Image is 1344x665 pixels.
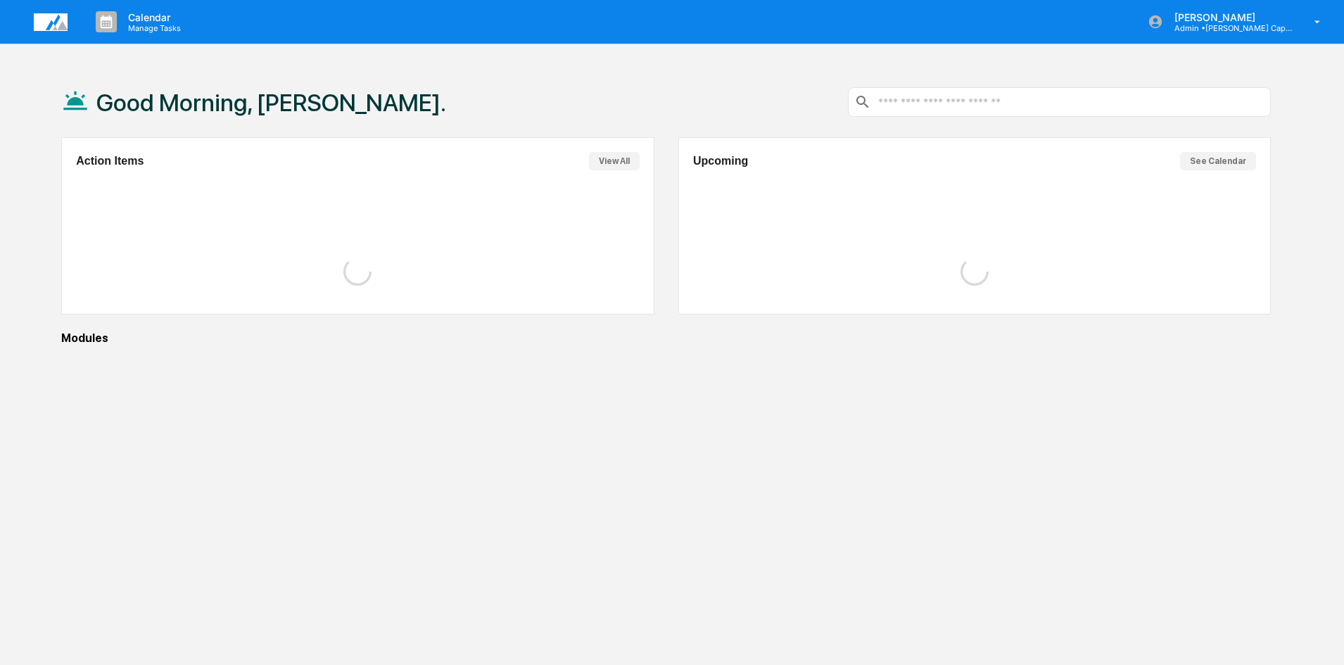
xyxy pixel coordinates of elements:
p: Admin • [PERSON_NAME] Capital Management [1163,23,1294,33]
p: [PERSON_NAME] [1163,11,1294,23]
p: Manage Tasks [117,23,188,33]
div: Modules [61,331,1271,345]
img: logo [34,13,68,31]
h2: Action Items [76,155,144,167]
p: Calendar [117,11,188,23]
button: See Calendar [1180,152,1256,170]
h1: Good Morning, [PERSON_NAME]. [96,89,446,117]
button: View All [589,152,640,170]
h2: Upcoming [693,155,748,167]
